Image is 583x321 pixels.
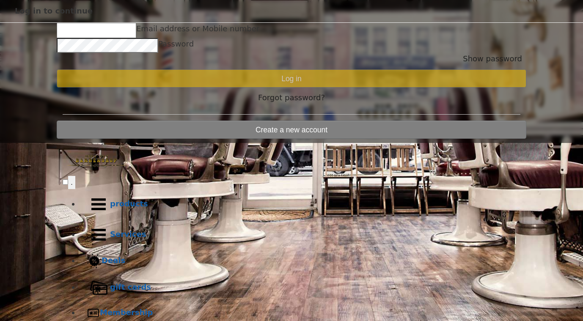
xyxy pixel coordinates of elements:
img: Made Man Barbershop logo [63,148,130,175]
input: Password [57,38,158,53]
b: gift cards [110,283,151,291]
b: Services [110,230,146,239]
a: Gift cardsgift cards [80,272,520,303]
button: Show password [463,53,522,65]
button: Create a new account [57,121,526,139]
button: menu toggle [68,176,75,189]
a: Productsproducts [80,189,520,219]
img: Products [87,193,110,216]
img: Services [87,223,110,246]
label: Email address or Mobile number [136,23,259,35]
img: Gift cards [87,276,110,299]
span: Forgot password? [258,92,325,104]
button: close dialog [555,8,568,14]
a: DealsDeals [80,250,520,272]
b: Membership [100,308,153,317]
img: Membership [87,307,100,319]
b: products [110,199,148,208]
span: Log in to continue [15,6,93,15]
input: menu toggle [63,179,68,185]
button: Log in [57,69,526,88]
label: Password [158,38,194,50]
img: Deals [87,254,102,269]
b: Deals [102,256,125,265]
span: . [71,178,73,187]
a: ServicesServices [80,219,520,250]
input: Email address or Mobile number [57,23,136,38]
